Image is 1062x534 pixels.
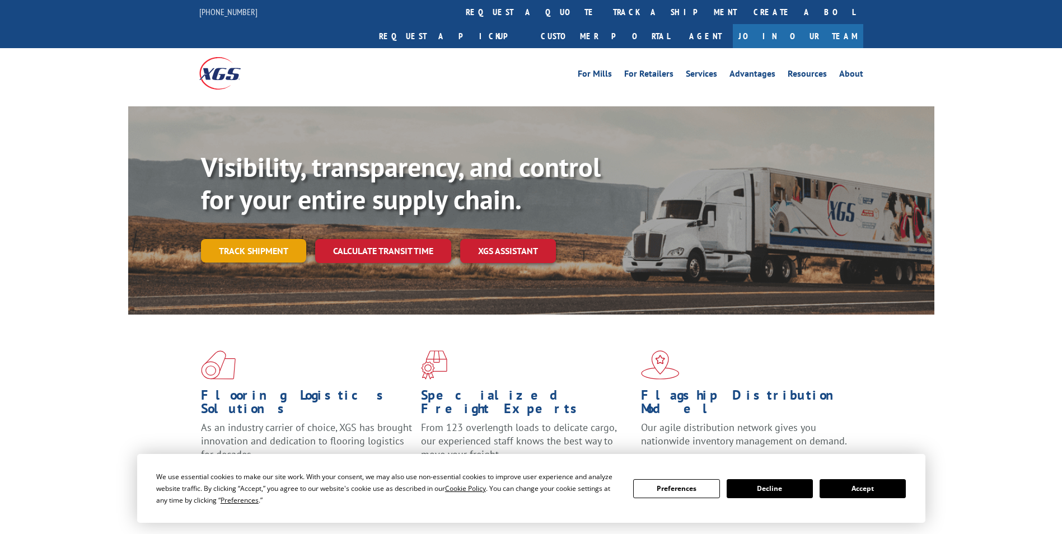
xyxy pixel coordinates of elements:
a: Calculate transit time [315,239,451,263]
h1: Flagship Distribution Model [641,388,853,421]
h1: Flooring Logistics Solutions [201,388,413,421]
p: From 123 overlength loads to delicate cargo, our experienced staff knows the best way to move you... [421,421,633,471]
a: Join Our Team [733,24,863,48]
b: Visibility, transparency, and control for your entire supply chain. [201,149,601,217]
h1: Specialized Freight Experts [421,388,633,421]
a: For Retailers [624,69,673,82]
span: Cookie Policy [445,484,486,493]
div: Cookie Consent Prompt [137,454,925,523]
div: We use essential cookies to make our site work. With your consent, we may also use non-essential ... [156,471,620,506]
span: Preferences [221,495,259,505]
img: xgs-icon-flagship-distribution-model-red [641,350,680,380]
button: Preferences [633,479,719,498]
a: Advantages [729,69,775,82]
a: Services [686,69,717,82]
a: Request a pickup [371,24,532,48]
a: For Mills [578,69,612,82]
button: Decline [727,479,813,498]
a: [PHONE_NUMBER] [199,6,258,17]
a: Customer Portal [532,24,678,48]
a: Resources [788,69,827,82]
span: As an industry carrier of choice, XGS has brought innovation and dedication to flooring logistics... [201,421,412,461]
a: Track shipment [201,239,306,263]
a: About [839,69,863,82]
img: xgs-icon-total-supply-chain-intelligence-red [201,350,236,380]
button: Accept [820,479,906,498]
a: XGS ASSISTANT [460,239,556,263]
a: Agent [678,24,733,48]
span: Our agile distribution network gives you nationwide inventory management on demand. [641,421,847,447]
img: xgs-icon-focused-on-flooring-red [421,350,447,380]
